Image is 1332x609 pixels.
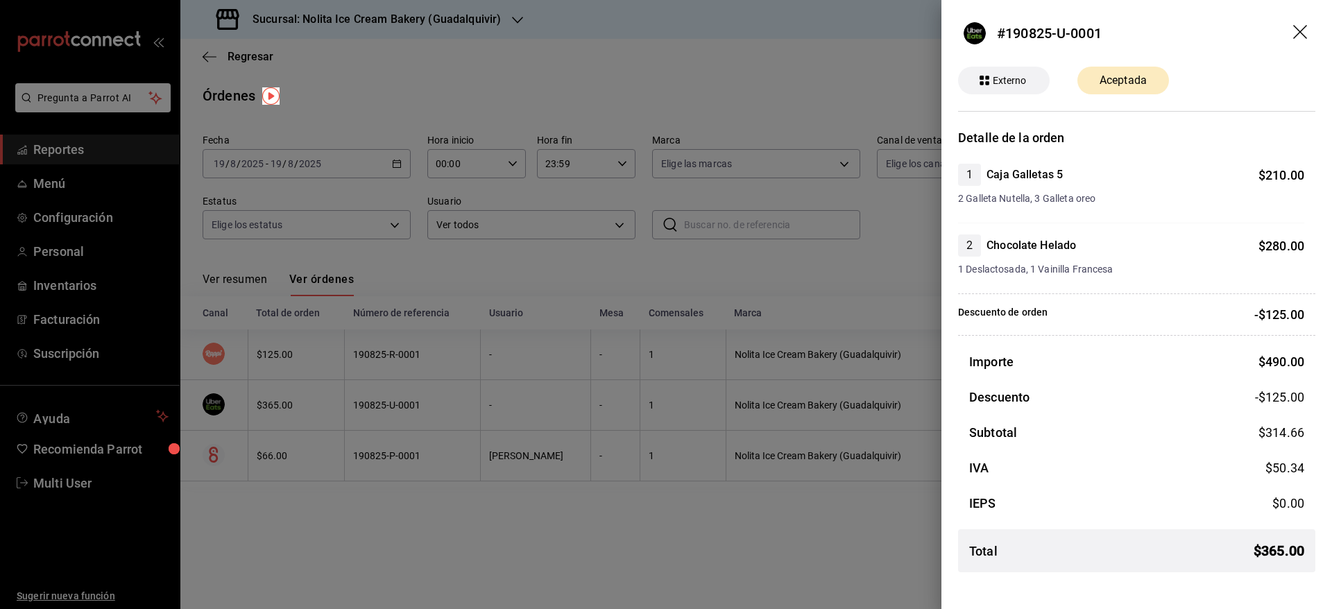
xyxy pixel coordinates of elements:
h3: Total [969,542,998,560]
span: $ 210.00 [1258,168,1304,182]
img: Tooltip marker [262,87,280,105]
button: drag [1293,25,1310,42]
h4: Caja Galletas 5 [987,166,1063,183]
span: $ 0.00 [1272,496,1304,511]
span: 2 [958,237,981,254]
span: $ 280.00 [1258,239,1304,253]
span: 1 Deslactosada, 1 Vainilla Francesa [958,262,1304,277]
span: $ 490.00 [1258,354,1304,369]
h3: Importe [969,352,1014,371]
h3: Descuento [969,388,1030,406]
span: $ 50.34 [1265,461,1304,475]
span: 1 [958,166,981,183]
span: 2 Galleta Nutella, 3 Galleta oreo [958,191,1304,206]
h4: Chocolate Helado [987,237,1076,254]
p: -$125.00 [1254,305,1304,324]
h3: IVA [969,458,989,477]
span: -$125.00 [1255,388,1304,406]
span: Aceptada [1091,72,1155,89]
h3: Detalle de la orden [958,128,1315,147]
span: Externo [987,74,1032,88]
span: $ 365.00 [1254,540,1304,561]
h3: IEPS [969,494,996,513]
div: #190825-U-0001 [997,23,1102,44]
p: Descuento de orden [958,305,1048,324]
span: $ 314.66 [1258,425,1304,440]
h3: Subtotal [969,423,1017,442]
